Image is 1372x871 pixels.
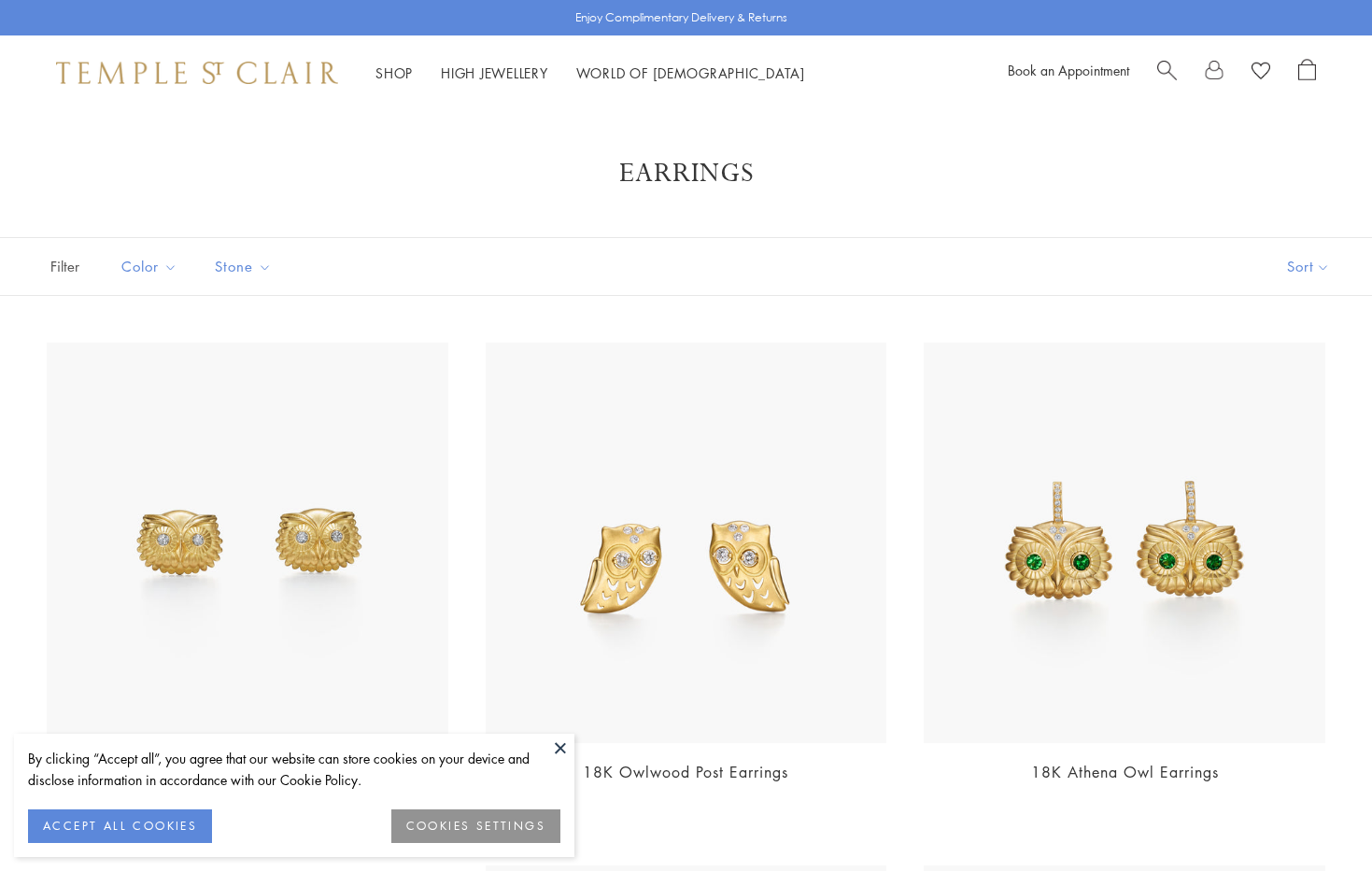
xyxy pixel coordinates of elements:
[1298,59,1316,87] a: Open Shopping Bag
[575,8,787,27] p: Enjoy Complimentary Delivery & Returns
[47,343,448,744] img: 18K Athena Owl Post Earrings
[107,246,191,288] button: Color
[112,255,191,278] span: Color
[1252,59,1270,87] a: View Wishlist
[486,343,887,744] img: 18K Owlwood Post Earrings
[28,809,212,843] button: ACCEPT ALL COOKIES
[576,63,805,82] a: World of [DEMOGRAPHIC_DATA]World of [DEMOGRAPHIC_DATA]
[924,343,1325,744] img: E36186-OWLTG
[1031,762,1219,782] a: 18K Athena Owl Earrings
[201,246,286,288] button: Stone
[1245,238,1372,295] button: Show sort by
[375,62,805,85] nav: Main navigation
[56,62,338,84] img: Temple St. Clair
[28,748,560,791] div: By clicking “Accept all”, you agree that our website can store cookies on your device and disclos...
[583,762,788,782] a: 18K Owlwood Post Earrings
[1008,61,1129,79] a: Book an Appointment
[1157,59,1177,87] a: Search
[1279,783,1353,852] iframe: Gorgias live chat messenger
[205,255,286,278] span: Stone
[375,63,413,82] a: ShopShop
[441,63,548,82] a: High JewelleryHigh Jewellery
[391,809,560,843] button: COOKIES SETTINGS
[75,157,1297,190] h1: Earrings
